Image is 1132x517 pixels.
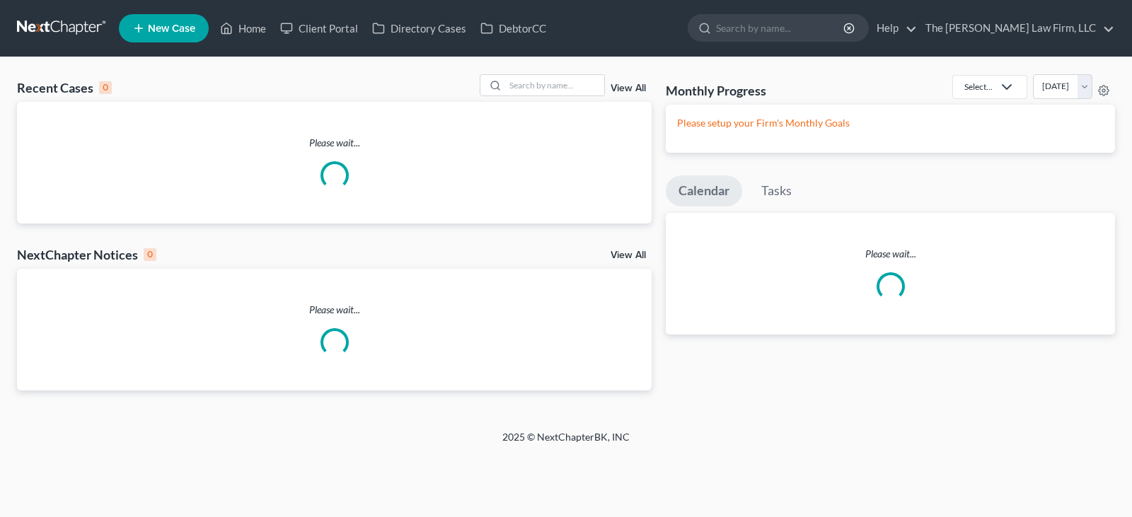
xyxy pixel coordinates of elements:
[148,23,195,34] span: New Case
[17,136,652,150] p: Please wait...
[716,15,845,41] input: Search by name...
[964,81,993,93] div: Select...
[273,16,365,41] a: Client Portal
[473,16,553,41] a: DebtorCC
[17,246,156,263] div: NextChapter Notices
[17,79,112,96] div: Recent Cases
[666,175,742,207] a: Calendar
[749,175,804,207] a: Tasks
[365,16,473,41] a: Directory Cases
[666,247,1115,261] p: Please wait...
[505,75,604,95] input: Search by name...
[666,82,766,99] h3: Monthly Progress
[144,248,156,261] div: 0
[611,83,646,93] a: View All
[99,81,112,94] div: 0
[611,250,646,260] a: View All
[17,303,652,317] p: Please wait...
[677,116,1104,130] p: Please setup your Firm's Monthly Goals
[870,16,917,41] a: Help
[213,16,273,41] a: Home
[918,16,1114,41] a: The [PERSON_NAME] Law Firm, LLC
[163,430,969,455] div: 2025 © NextChapterBK, INC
